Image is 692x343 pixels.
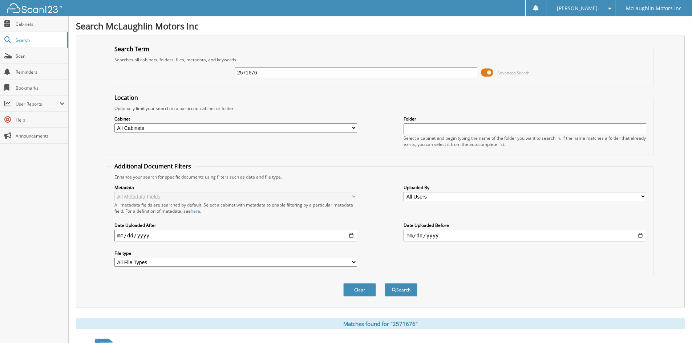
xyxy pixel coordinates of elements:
label: Uploaded By [404,184,646,191]
span: Reminders [16,69,65,75]
span: Scan [16,53,65,59]
a: here [191,208,200,214]
label: File type [114,250,357,256]
div: Enhance your search for specific documents using filters such as date and file type. [111,174,650,180]
label: Date Uploaded After [114,222,357,228]
span: Bookmarks [16,85,65,91]
span: Search [16,37,64,43]
span: Advanced Search [497,70,530,75]
legend: Search Term [111,45,153,53]
span: Announcements [16,133,65,139]
div: Optionally limit your search to a particular cabinet or folder [111,105,650,111]
div: All metadata fields are searched by default. Select a cabinet with metadata to enable filtering b... [114,202,357,214]
button: Search [385,283,417,297]
label: Date Uploaded Before [404,222,646,228]
label: Cabinet [114,116,357,122]
input: start [114,230,357,241]
span: McLaughlin Motors Inc [626,6,681,11]
legend: Additional Document Filters [111,162,195,170]
span: Cabinets [16,21,65,27]
legend: Location [111,94,142,102]
div: Matches found for "2571676" [76,318,685,329]
button: Clear [343,283,376,297]
div: Select a cabinet and begin typing the name of the folder you want to search in. If the name match... [404,135,646,147]
label: Folder [404,116,646,122]
span: User Reports [16,101,60,107]
div: Searches all cabinets, folders, files, metadata, and keywords [111,57,650,63]
span: [PERSON_NAME] [557,6,598,11]
input: end [404,230,646,241]
h1: Search McLaughlin Motors Inc [76,20,685,32]
label: Metadata [114,184,357,191]
img: scan123-logo-white.svg [7,3,62,13]
span: Help [16,117,65,123]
